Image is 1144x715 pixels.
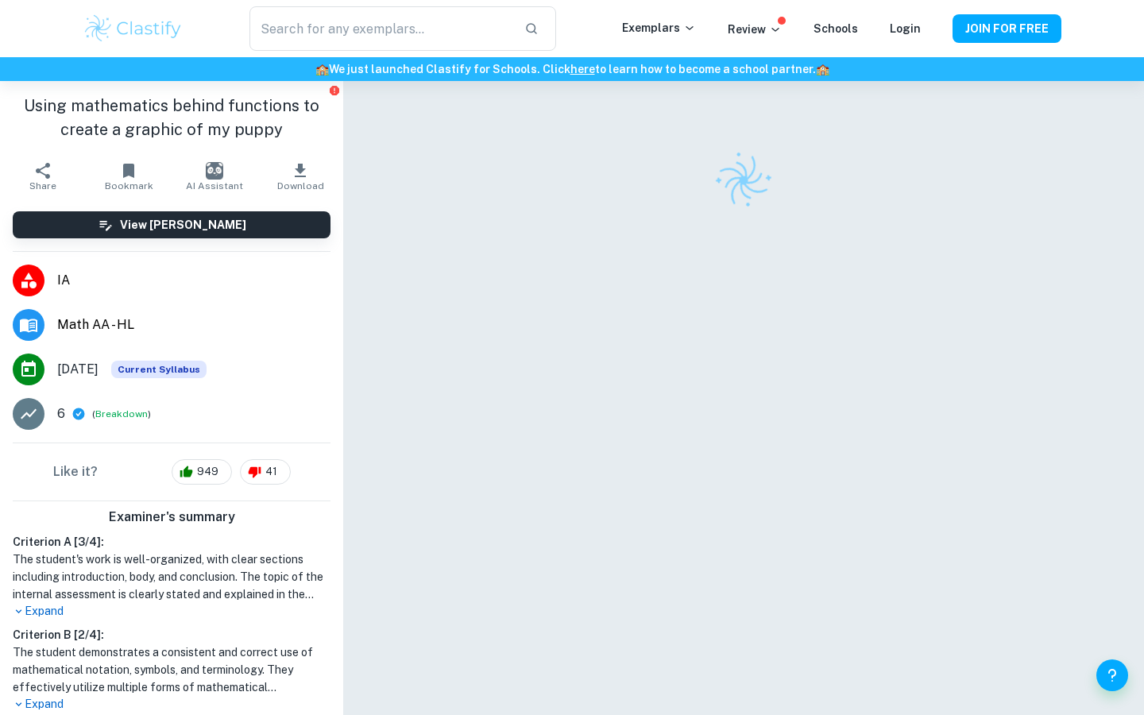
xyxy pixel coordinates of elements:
[953,14,1061,43] button: JOIN FOR FREE
[13,551,330,603] h1: The student's work is well-organized, with clear sections including introduction, body, and concl...
[890,22,921,35] a: Login
[111,361,207,378] div: This exemplar is based on the current syllabus. Feel free to refer to it for inspiration/ideas wh...
[86,154,172,199] button: Bookmark
[328,84,340,96] button: Report issue
[57,271,330,290] span: IA
[105,180,153,191] span: Bookmark
[622,19,696,37] p: Exemplars
[257,464,286,480] span: 41
[188,464,227,480] span: 949
[57,404,65,423] p: 6
[172,459,232,485] div: 949
[92,407,151,422] span: ( )
[315,63,329,75] span: 🏫
[705,141,783,219] img: Clastify logo
[249,6,512,51] input: Search for any exemplars...
[83,13,184,44] img: Clastify logo
[172,154,257,199] button: AI Assistant
[6,508,337,527] h6: Examiner's summary
[13,696,330,713] p: Expand
[13,626,330,643] h6: Criterion B [ 2 / 4 ]:
[13,533,330,551] h6: Criterion A [ 3 / 4 ]:
[1096,659,1128,691] button: Help and Feedback
[120,216,246,234] h6: View [PERSON_NAME]
[13,603,330,620] p: Expand
[13,643,330,696] h1: The student demonstrates a consistent and correct use of mathematical notation, symbols, and term...
[57,315,330,334] span: Math AA - HL
[29,180,56,191] span: Share
[257,154,343,199] button: Download
[206,162,223,180] img: AI Assistant
[728,21,782,38] p: Review
[277,180,324,191] span: Download
[814,22,858,35] a: Schools
[3,60,1141,78] h6: We just launched Clastify for Schools. Click to learn how to become a school partner.
[13,94,330,141] h1: Using mathematics behind functions to create a graphic of my puppy
[53,462,98,481] h6: Like it?
[111,361,207,378] span: Current Syllabus
[816,63,829,75] span: 🏫
[240,459,291,485] div: 41
[570,63,595,75] a: here
[13,211,330,238] button: View [PERSON_NAME]
[186,180,243,191] span: AI Assistant
[57,360,99,379] span: [DATE]
[95,407,148,421] button: Breakdown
